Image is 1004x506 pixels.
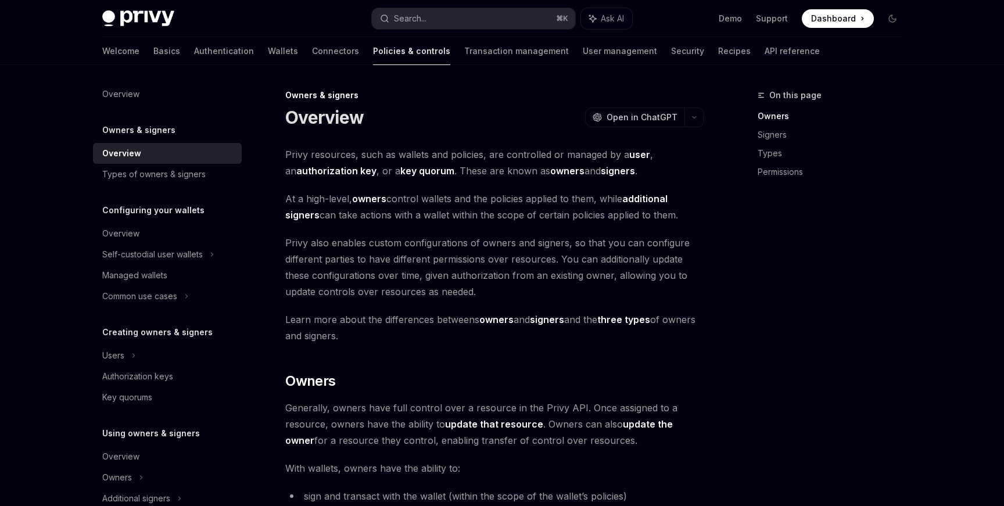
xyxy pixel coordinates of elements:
a: API reference [765,37,820,65]
div: Key quorums [102,390,152,404]
h5: Configuring your wallets [102,203,205,217]
div: Types of owners & signers [102,167,206,181]
a: Overview [93,84,242,105]
a: Security [671,37,704,65]
a: Types of owners & signers [93,164,242,185]
button: Ask AI [581,8,632,29]
h5: Creating owners & signers [102,325,213,339]
a: Basics [153,37,180,65]
a: Wallets [268,37,298,65]
a: Demo [719,13,742,24]
button: Open in ChatGPT [585,107,684,127]
div: Authorization keys [102,369,173,383]
a: Support [756,13,788,24]
span: With wallets, owners have the ability to: [285,460,704,476]
h5: Using owners & signers [102,426,200,440]
div: Overview [102,87,139,101]
h1: Overview [285,107,364,128]
span: Open in ChatGPT [607,112,677,123]
a: Signers [758,125,911,144]
span: Owners [285,372,335,390]
div: Common use cases [102,289,177,303]
div: Overview [102,146,141,160]
button: Toggle dark mode [883,9,902,28]
a: Overview [93,446,242,467]
span: Dashboard [811,13,856,24]
a: Dashboard [802,9,874,28]
span: On this page [769,88,822,102]
div: Owners & signers [285,89,704,101]
strong: update that resource [445,418,543,430]
a: Overview [93,223,242,244]
span: At a high-level, control wallets and the policies applied to them, while can take actions with a ... [285,191,704,223]
div: Overview [102,227,139,241]
strong: owners [550,165,585,177]
div: Overview [102,450,139,464]
a: Types [758,144,911,163]
button: Search...⌘K [372,8,575,29]
div: Owners [102,471,132,485]
span: Privy also enables custom configurations of owners and signers, so that you can configure differe... [285,235,704,300]
strong: owners [352,193,386,204]
span: ⌘ K [556,14,568,23]
div: Search... [394,12,426,26]
a: Key quorums [93,387,242,408]
div: Self-custodial user wallets [102,247,203,261]
a: three types [597,314,650,326]
a: Transaction management [464,37,569,65]
strong: signers [601,165,635,177]
a: Recipes [718,37,751,65]
span: Privy resources, such as wallets and policies, are controlled or managed by a , an , or a . These... [285,146,704,179]
span: Learn more about the differences betweens and and the of owners and signers. [285,311,704,344]
a: Managed wallets [93,265,242,286]
a: User management [583,37,657,65]
a: signers [530,314,564,326]
h5: Owners & signers [102,123,175,137]
a: authorization key [296,165,376,177]
div: Additional signers [102,491,170,505]
a: Overview [93,143,242,164]
a: owners [479,314,514,326]
a: Welcome [102,37,139,65]
a: key quorum [400,165,454,177]
a: Connectors [312,37,359,65]
span: Generally, owners have full control over a resource in the Privy API. Once assigned to a resource... [285,400,704,448]
img: dark logo [102,10,174,27]
a: Permissions [758,163,911,181]
a: user [629,149,650,161]
a: Owners [758,107,911,125]
a: Policies & controls [373,37,450,65]
div: Users [102,349,124,363]
a: Authorization keys [93,366,242,387]
span: sign and transact with the wallet (within the scope of the wallet’s policies) [304,490,627,502]
a: Authentication [194,37,254,65]
strong: user [629,149,650,160]
div: Managed wallets [102,268,167,282]
span: Ask AI [601,13,624,24]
